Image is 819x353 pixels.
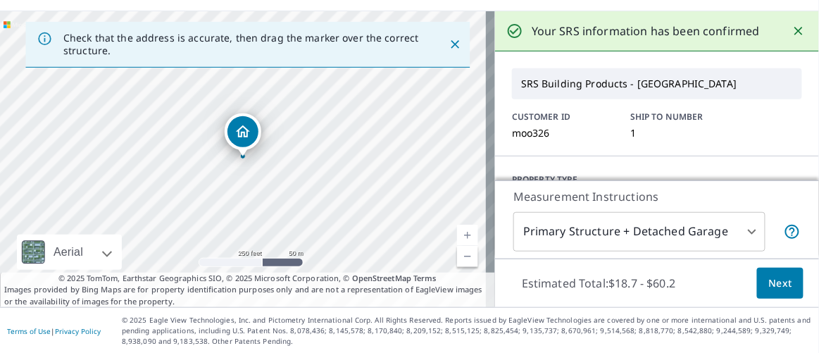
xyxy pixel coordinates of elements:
[630,128,732,139] p: 1
[512,173,802,186] div: PROPERTY TYPE
[532,23,760,39] p: Your SRS information has been confirmed
[49,235,87,270] div: Aerial
[512,111,613,123] p: CUSTOMER ID
[457,225,478,246] a: Current Level 17, Zoom In
[513,212,765,252] div: Primary Structure + Detached Garage
[7,327,101,335] p: |
[768,275,792,292] span: Next
[457,246,478,267] a: Current Level 17, Zoom Out
[784,223,801,240] span: Your report will include the primary structure and a detached garage if one exists.
[757,268,804,299] button: Next
[122,315,812,347] p: © 2025 Eagle View Technologies, Inc. and Pictometry International Corp. All Rights Reserved. Repo...
[513,188,801,205] p: Measurement Instructions
[512,128,613,139] p: moo326
[352,273,411,283] a: OpenStreetMap
[413,273,437,283] a: Terms
[789,22,808,40] button: Close
[630,111,732,123] p: SHIP TO NUMBER
[446,35,464,54] button: Close
[58,273,437,285] span: © 2025 TomTom, Earthstar Geographics SIO, © 2025 Microsoft Corporation, ©
[7,326,51,336] a: Terms of Use
[225,113,261,157] div: Dropped pin, building 1, Residential property, 8250 Cherry Ln Nampa, ID 83687
[63,32,423,57] p: Check that the address is accurate, then drag the marker over the correct structure.
[515,72,799,96] p: SRS Building Products - [GEOGRAPHIC_DATA]
[17,235,122,270] div: Aerial
[55,326,101,336] a: Privacy Policy
[511,268,687,299] p: Estimated Total: $18.7 - $60.2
